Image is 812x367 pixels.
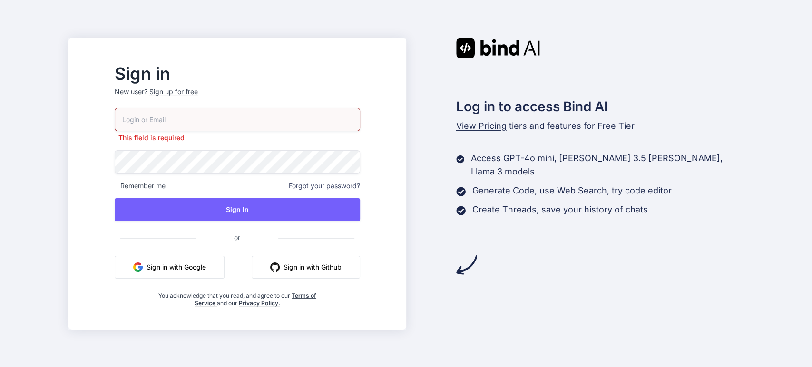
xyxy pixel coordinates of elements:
span: or [196,226,278,249]
a: Terms of Service [195,292,316,307]
p: Create Threads, save your history of chats [472,203,648,216]
div: Sign up for free [149,87,198,97]
p: Access GPT-4o mini, [PERSON_NAME] 3.5 [PERSON_NAME], Llama 3 models [471,152,744,178]
p: Generate Code, use Web Search, try code editor [472,184,672,197]
span: Remember me [115,181,166,191]
p: tiers and features for Free Tier [456,119,744,133]
a: Privacy Policy. [239,299,280,307]
h2: Log in to access Bind AI [456,97,744,116]
input: Login or Email [115,108,360,131]
button: Sign in with Github [252,256,360,279]
span: Forgot your password? [289,181,360,191]
img: github [270,262,280,272]
button: Sign in with Google [115,256,225,279]
img: google [133,262,143,272]
p: This field is required [115,133,360,143]
span: View Pricing [456,121,507,131]
h2: Sign in [115,66,360,81]
button: Sign In [115,198,360,221]
img: Bind AI logo [456,38,540,58]
div: You acknowledge that you read, and agree to our and our [156,286,319,307]
p: New user? [115,87,360,108]
img: arrow [456,254,477,275]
